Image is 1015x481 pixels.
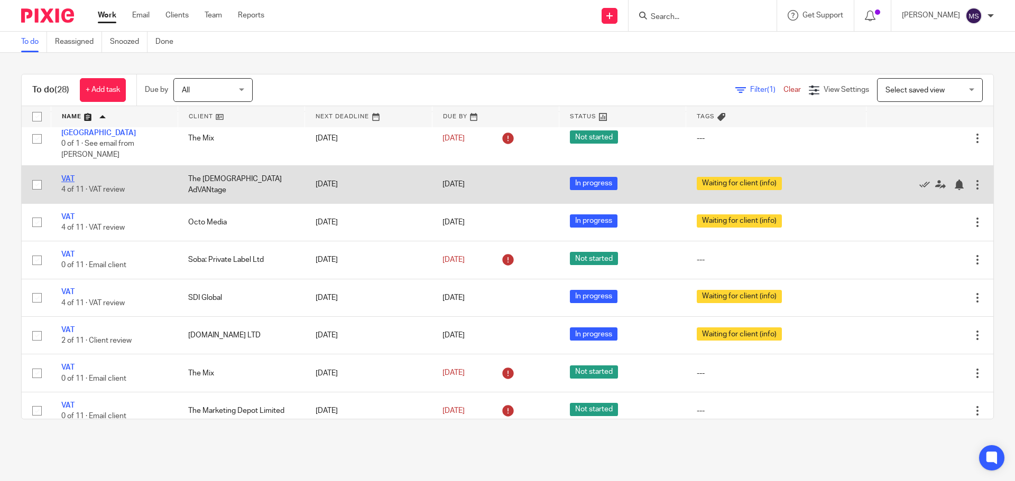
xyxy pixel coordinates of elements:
a: Work [98,10,116,21]
span: (28) [54,86,69,94]
a: Email [132,10,150,21]
a: VAT [61,213,75,221]
td: The Marketing Depot Limited [178,392,304,429]
span: Waiting for client (info) [697,327,782,341]
td: [DATE] [305,166,432,203]
h1: To do [32,84,69,96]
a: Clients [165,10,189,21]
span: [DATE] [442,256,465,263]
span: 0 of 11 · Email client [61,262,126,269]
a: Done [155,32,181,52]
a: Team [205,10,222,21]
span: (1) [767,86,776,93]
div: --- [697,254,856,265]
img: Pixie [21,8,74,23]
span: Not started [570,365,618,379]
span: [DATE] [442,294,465,301]
td: [DOMAIN_NAME] LTD [178,317,304,354]
a: Tax Payments - Mix [GEOGRAPHIC_DATA] [61,119,136,137]
p: [PERSON_NAME] [902,10,960,21]
span: 0 of 11 · Email client [61,375,126,382]
a: Clear [783,86,801,93]
span: 4 of 11 · VAT review [61,299,125,307]
span: Not started [570,403,618,416]
div: --- [697,368,856,379]
td: [DATE] [305,279,432,316]
td: The Mix [178,354,304,392]
span: Not started [570,130,618,144]
span: In progress [570,290,617,303]
span: View Settings [824,86,869,93]
td: [DATE] [305,241,432,279]
a: Mark as done [919,179,935,190]
span: [DATE] [442,135,465,142]
span: Waiting for client (info) [697,290,782,303]
p: Due by [145,84,168,95]
a: VAT [61,364,75,371]
a: + Add task [80,78,126,102]
a: VAT [61,402,75,409]
input: Search [650,13,745,22]
td: [DATE] [305,317,432,354]
td: [DATE] [305,392,432,429]
span: In progress [570,327,617,341]
td: The [DEMOGRAPHIC_DATA] AdVANtage [178,166,304,203]
span: 4 of 11 · VAT review [61,224,125,231]
a: VAT [61,251,75,258]
a: VAT [61,326,75,334]
td: [DATE] [305,111,432,166]
td: [DATE] [305,354,432,392]
span: Waiting for client (info) [697,177,782,190]
div: --- [697,405,856,416]
span: [DATE] [442,181,465,188]
a: Reports [238,10,264,21]
div: --- [697,133,856,144]
a: Reassigned [55,32,102,52]
a: Snoozed [110,32,147,52]
span: Waiting for client (info) [697,214,782,228]
span: 0 of 1 · See email from [PERSON_NAME] [61,140,134,158]
span: 4 of 11 · VAT review [61,186,125,194]
a: VAT [61,288,75,296]
span: Not started [570,252,618,265]
img: svg%3E [965,7,982,24]
span: 2 of 11 · Client review [61,337,132,344]
span: Filter [750,86,783,93]
span: [DATE] [442,219,465,226]
span: In progress [570,177,617,190]
span: [DATE] [442,332,465,339]
a: To do [21,32,47,52]
span: Tags [697,114,715,119]
span: Select saved view [885,87,945,94]
a: VAT [61,175,75,183]
span: In progress [570,214,617,228]
td: SDI Global [178,279,304,316]
td: The Mix [178,111,304,166]
td: Octo Media [178,203,304,241]
span: 0 of 11 · Email client [61,412,126,420]
span: [DATE] [442,369,465,376]
td: Soba: Private Label Ltd [178,241,304,279]
td: [DATE] [305,203,432,241]
span: All [182,87,190,94]
span: [DATE] [442,407,465,414]
span: Get Support [802,12,843,19]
